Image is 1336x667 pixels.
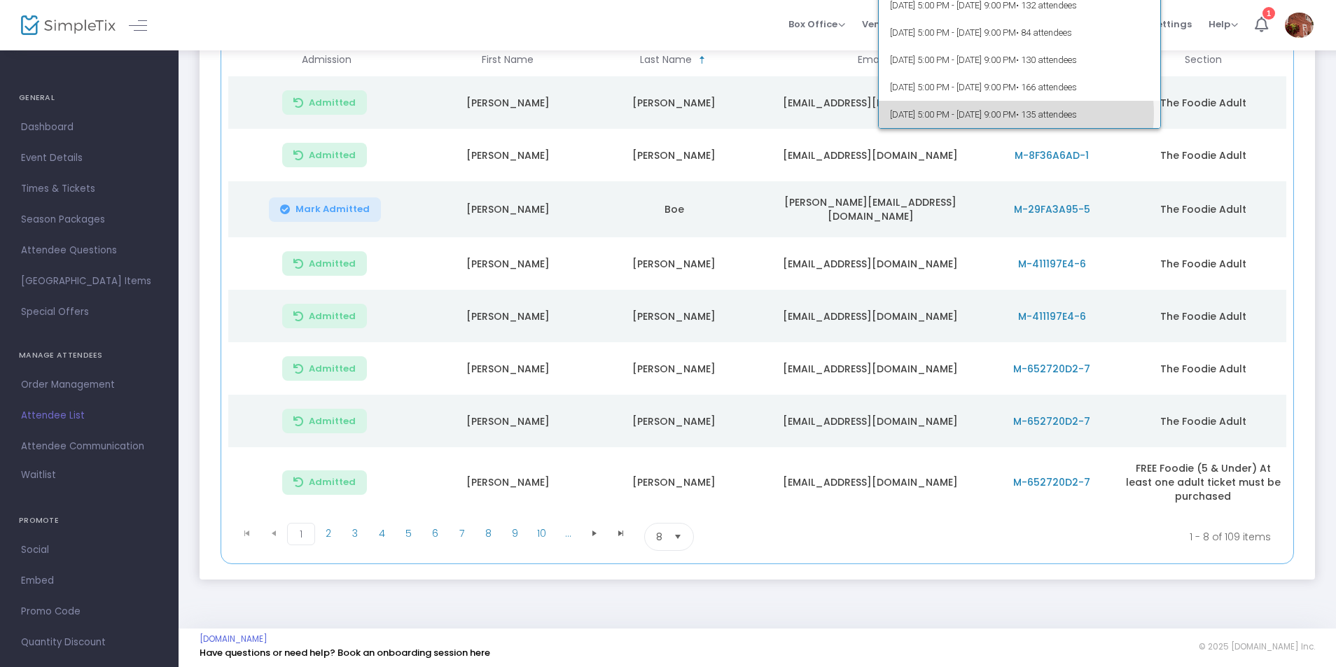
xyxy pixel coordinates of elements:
span: • 130 attendees [1016,55,1077,65]
span: • 84 attendees [1016,27,1072,38]
span: [DATE] 5:00 PM - [DATE] 9:00 PM [890,101,1150,128]
span: [DATE] 5:00 PM - [DATE] 9:00 PM [890,46,1150,73]
span: [DATE] 5:00 PM - [DATE] 9:00 PM [890,19,1150,46]
span: • 135 attendees [1016,109,1077,120]
span: • 166 attendees [1016,82,1077,92]
span: [DATE] 5:00 PM - [DATE] 9:00 PM [890,73,1150,101]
